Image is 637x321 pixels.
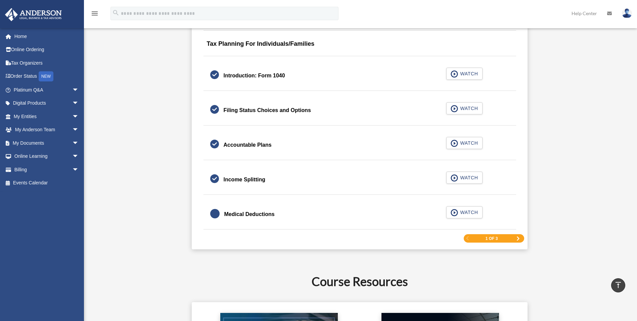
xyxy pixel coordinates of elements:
a: My Entitiesarrow_drop_down [5,110,89,123]
a: Events Calendar [5,176,89,190]
span: WATCH [458,70,478,77]
span: WATCH [458,174,478,181]
h2: Course Resources [113,273,607,290]
span: 1 of 3 [486,237,498,241]
a: Order StatusNEW [5,70,89,83]
div: NEW [39,71,53,81]
button: WATCH [446,172,483,184]
span: WATCH [458,140,478,146]
div: Tax Planning For Individuals/Families [203,35,516,57]
span: arrow_drop_down [72,83,86,97]
div: Filing Status Choices and Options [224,106,311,115]
button: WATCH [446,206,483,218]
a: Online Learningarrow_drop_down [5,150,89,163]
div: Accountable Plans [224,140,272,150]
a: Online Ordering [5,43,89,57]
a: Income Splitting WATCH [210,172,509,188]
i: vertical_align_top [614,281,622,289]
a: menu [91,12,99,17]
img: User Pic [622,8,632,18]
i: search [112,9,120,16]
div: Medical Deductions [224,210,275,219]
button: WATCH [446,137,483,149]
a: Digital Productsarrow_drop_down [5,97,89,110]
a: Introduction: Form 1040 WATCH [210,68,509,84]
span: arrow_drop_down [72,163,86,177]
span: arrow_drop_down [72,123,86,137]
img: Anderson Advisors Platinum Portal [3,8,64,21]
span: arrow_drop_down [72,150,86,164]
span: arrow_drop_down [72,97,86,110]
a: Filing Status Choices and Options WATCH [210,102,509,118]
button: WATCH [446,68,483,80]
a: Billingarrow_drop_down [5,163,89,176]
a: Medical Deductions WATCH [210,206,509,222]
a: Home [5,30,89,43]
a: vertical_align_top [611,278,625,292]
span: arrow_drop_down [72,110,86,123]
div: Income Splitting [224,175,265,184]
a: Next Page [516,236,520,241]
span: WATCH [458,209,478,216]
a: Platinum Q&Aarrow_drop_down [5,83,89,97]
i: menu [91,9,99,17]
a: My Anderson Teamarrow_drop_down [5,123,89,137]
a: My Documentsarrow_drop_down [5,136,89,150]
a: Tax Organizers [5,56,89,70]
span: WATCH [458,105,478,112]
div: Introduction: Form 1040 [224,71,285,80]
button: WATCH [446,102,483,114]
a: Accountable Plans WATCH [210,137,509,153]
span: arrow_drop_down [72,136,86,150]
